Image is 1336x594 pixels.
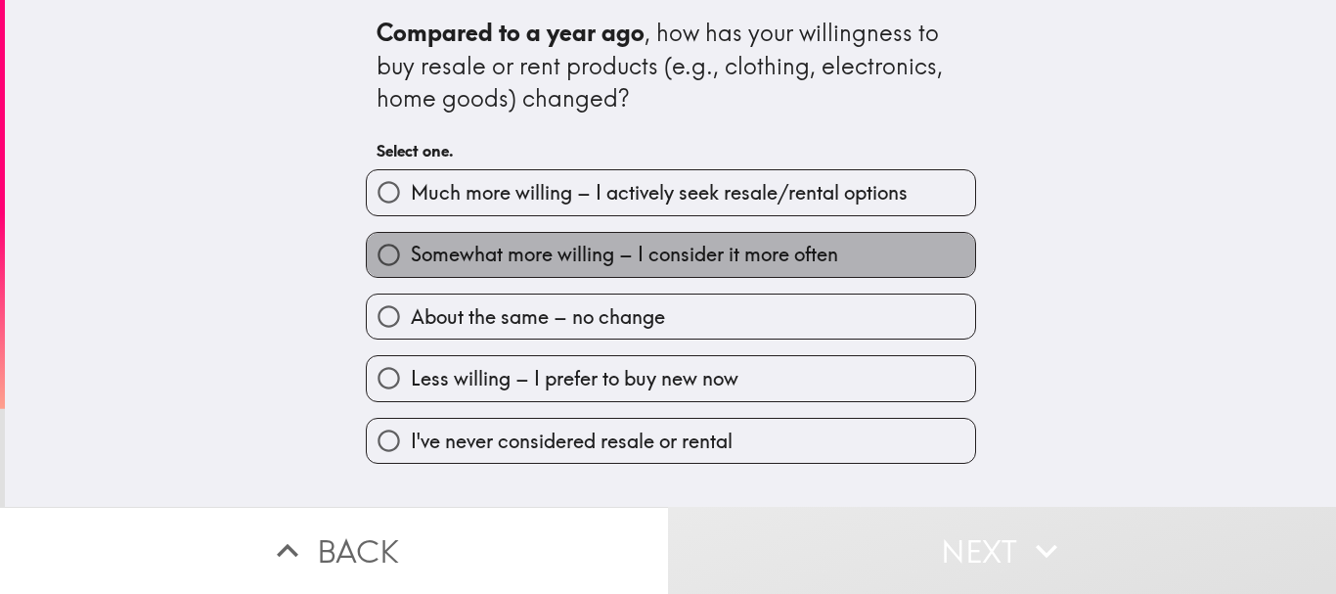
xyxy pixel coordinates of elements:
[411,365,738,392] span: Less willing – I prefer to buy new now
[377,17,965,115] div: , how has your willingness to buy resale or rent products (e.g., clothing, electronics, home good...
[377,18,645,47] b: Compared to a year ago
[377,140,965,161] h6: Select one.
[668,507,1336,594] button: Next
[411,241,838,268] span: Somewhat more willing – I consider it more often
[367,356,975,400] button: Less willing – I prefer to buy new now
[411,428,733,455] span: I've never considered resale or rental
[367,295,975,339] button: About the same – no change
[367,233,975,277] button: Somewhat more willing – I consider it more often
[367,170,975,214] button: Much more willing – I actively seek resale/rental options
[411,179,908,206] span: Much more willing – I actively seek resale/rental options
[367,419,975,463] button: I've never considered resale or rental
[411,303,665,331] span: About the same – no change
